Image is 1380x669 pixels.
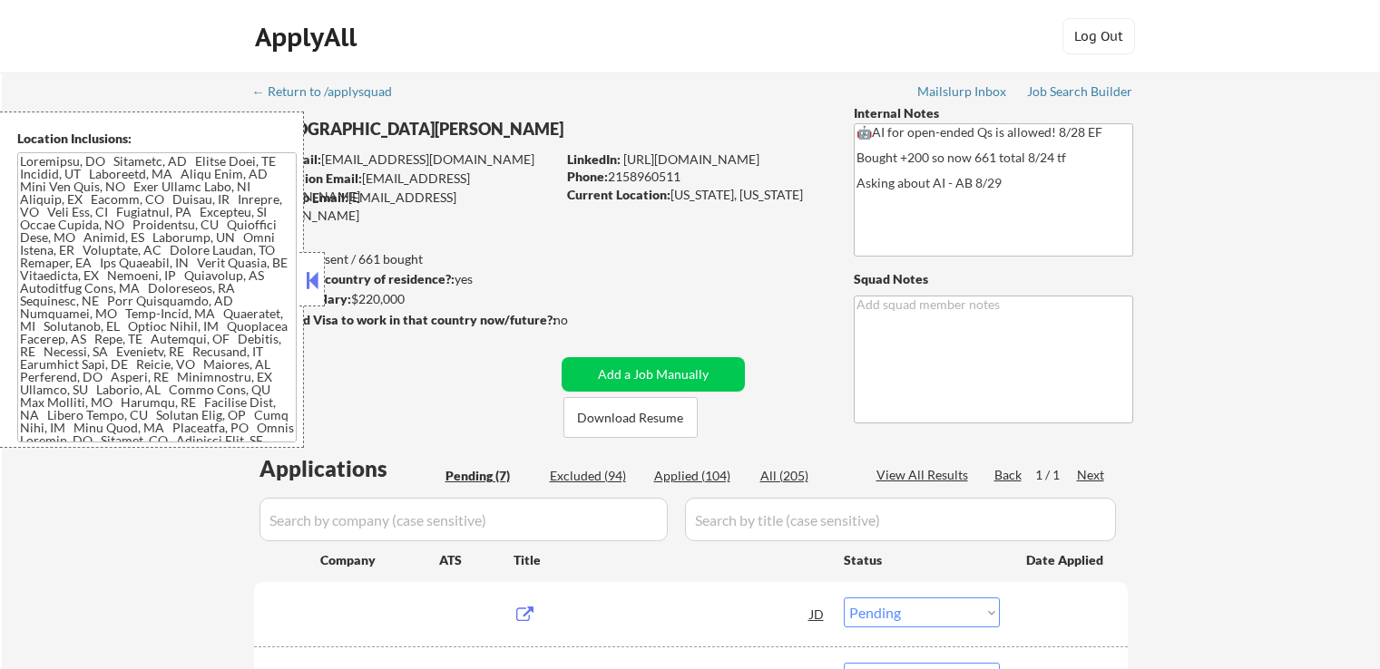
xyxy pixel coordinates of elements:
[685,498,1116,541] input: Search by title (case sensitive)
[253,250,555,268] div: 565 sent / 661 bought
[1062,18,1135,54] button: Log Out
[1077,466,1106,484] div: Next
[760,467,851,485] div: All (205)
[255,150,555,169] div: [EMAIL_ADDRESS][DOMAIN_NAME]
[917,85,1008,98] div: Mailslurp Inbox
[567,151,621,167] strong: LinkedIn:
[562,357,745,392] button: Add a Job Manually
[994,466,1023,484] div: Back
[259,458,439,480] div: Applications
[563,397,698,438] button: Download Resume
[252,84,409,102] a: ← Return to /applysquad
[255,22,362,53] div: ApplyAll
[553,311,605,329] div: no
[254,312,556,327] strong: Will need Visa to work in that country now/future?:
[320,551,439,569] div: Company
[439,551,514,569] div: ATS
[255,170,555,205] div: [EMAIL_ADDRESS][DOMAIN_NAME]
[623,151,759,167] a: [URL][DOMAIN_NAME]
[252,85,409,98] div: ← Return to /applysquad
[254,189,555,224] div: [EMAIL_ADDRESS][DOMAIN_NAME]
[1027,84,1133,102] a: Job Search Builder
[654,467,745,485] div: Applied (104)
[253,271,455,286] strong: Can work in country of residence?:
[567,187,670,202] strong: Current Location:
[1035,466,1077,484] div: 1 / 1
[917,84,1008,102] a: Mailslurp Inbox
[1026,551,1106,569] div: Date Applied
[253,270,550,288] div: yes
[854,270,1133,288] div: Squad Notes
[567,168,824,186] div: 2158960511
[254,118,627,141] div: [DEMOGRAPHIC_DATA][PERSON_NAME]
[567,186,824,204] div: [US_STATE], [US_STATE]
[808,597,827,630] div: JD
[1027,85,1133,98] div: Job Search Builder
[550,467,641,485] div: Excluded (94)
[259,498,668,541] input: Search by company (case sensitive)
[445,467,536,485] div: Pending (7)
[17,130,297,148] div: Location Inclusions:
[253,290,555,308] div: $220,000
[514,551,827,569] div: Title
[876,466,974,484] div: View All Results
[844,543,1000,576] div: Status
[854,104,1133,122] div: Internal Notes
[567,169,608,184] strong: Phone:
